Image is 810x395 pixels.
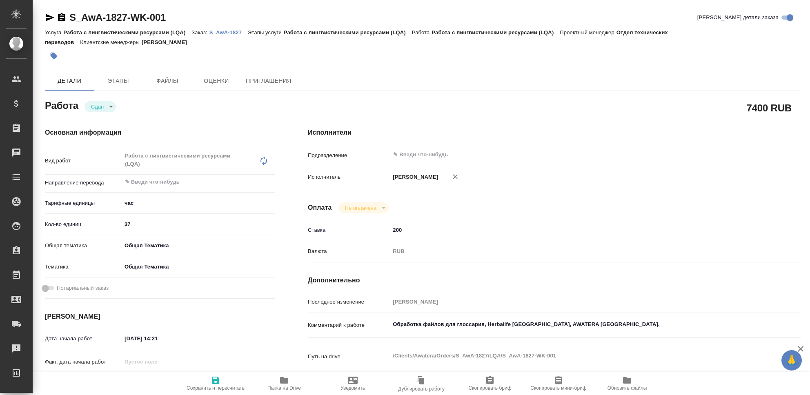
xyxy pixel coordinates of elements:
p: Последнее изменение [308,298,390,306]
span: Приглашения [246,76,292,86]
span: 🙏 [785,352,799,369]
p: Вид работ [45,157,122,165]
p: Направление перевода [45,179,122,187]
button: Папка на Drive [250,372,318,395]
div: RUB [390,244,760,258]
input: ✎ Введи что-нибудь [122,218,275,230]
p: Комментарий к работе [308,321,390,329]
p: Отдел технических переводов [45,29,668,45]
p: Исполнитель [308,173,390,181]
span: Скопировать мини-бриф [530,385,586,391]
p: [PERSON_NAME] [390,173,438,181]
button: Скопировать ссылку для ЯМессенджера [45,13,55,22]
button: Скопировать мини-бриф [524,372,593,395]
span: Файлы [148,76,187,86]
p: Клиентские менеджеры [80,39,142,45]
div: Общая Тематика [122,239,275,253]
span: Сохранить и пересчитать [187,385,245,391]
p: Тарифные единицы [45,199,122,207]
span: Нотариальный заказ [57,284,109,292]
textarea: Обработка файлов для глоссария, Herbalife [GEOGRAPHIC_DATA], AWATERA [GEOGRAPHIC_DATA]. [390,317,760,331]
span: Этапы [99,76,138,86]
p: Путь на drive [308,353,390,361]
p: Факт. дата начала работ [45,358,122,366]
span: Уведомить [340,385,365,391]
span: Дублировать работу [398,386,445,392]
button: Open [271,181,272,183]
h4: Основная информация [45,128,275,138]
p: Заказ: [191,29,209,36]
p: Этапы услуги [248,29,284,36]
p: Валюта [308,247,390,255]
button: Сохранить и пересчитать [181,372,250,395]
div: час [122,196,275,210]
button: Уведомить [318,372,387,395]
p: Работа [412,29,432,36]
span: Детали [50,76,89,86]
h2: Работа [45,98,78,112]
span: Оценки [197,76,236,86]
button: Не оплачена [343,204,379,211]
input: ✎ Введи что-нибудь [122,333,193,344]
div: Общая Тематика [122,260,275,274]
p: [PERSON_NAME] [142,39,193,45]
button: Open [755,154,757,155]
button: Удалить исполнителя [446,168,464,186]
span: Папка на Drive [267,385,301,391]
textarea: /Clients/Awatera/Orders/S_AwA-1827/LQA/S_AwA-1827-WK-001 [390,349,760,363]
div: Сдан [85,101,116,112]
input: ✎ Введи что-нибудь [390,224,760,236]
button: 🙏 [781,350,802,371]
p: Проектный менеджер [560,29,616,36]
input: ✎ Введи что-нибудь [392,150,730,160]
p: Работа с лингвистическими ресурсами (LQA) [284,29,412,36]
p: Ставка [308,226,390,234]
p: Работа с лингвистическими ресурсами (LQA) [63,29,191,36]
button: Скопировать ссылку [57,13,67,22]
h4: Оплата [308,203,332,213]
button: Сдан [89,103,106,110]
div: Сдан [338,202,389,213]
h4: [PERSON_NAME] [45,312,275,322]
p: Кол-во единиц [45,220,122,229]
input: Пустое поле [122,356,193,368]
button: Обновить файлы [593,372,661,395]
input: ✎ Введи что-нибудь [124,177,245,187]
h4: Исполнители [308,128,801,138]
span: Скопировать бриф [468,385,511,391]
button: Дублировать работу [387,372,456,395]
input: Пустое поле [390,296,760,308]
p: Подразделение [308,151,390,160]
p: Тематика [45,263,122,271]
button: Скопировать бриф [456,372,524,395]
button: Добавить тэг [45,47,63,65]
p: Услуга [45,29,63,36]
p: Работа с лингвистическими ресурсами (LQA) [432,29,560,36]
a: S_AwA-1827 [209,29,248,36]
a: S_AwA-1827-WK-001 [69,12,166,23]
span: Обновить файлы [607,385,647,391]
h2: 7400 RUB [747,101,792,115]
p: Общая тематика [45,242,122,250]
h4: Дополнительно [308,275,801,285]
span: [PERSON_NAME] детали заказа [697,13,779,22]
p: Дата начала работ [45,335,122,343]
